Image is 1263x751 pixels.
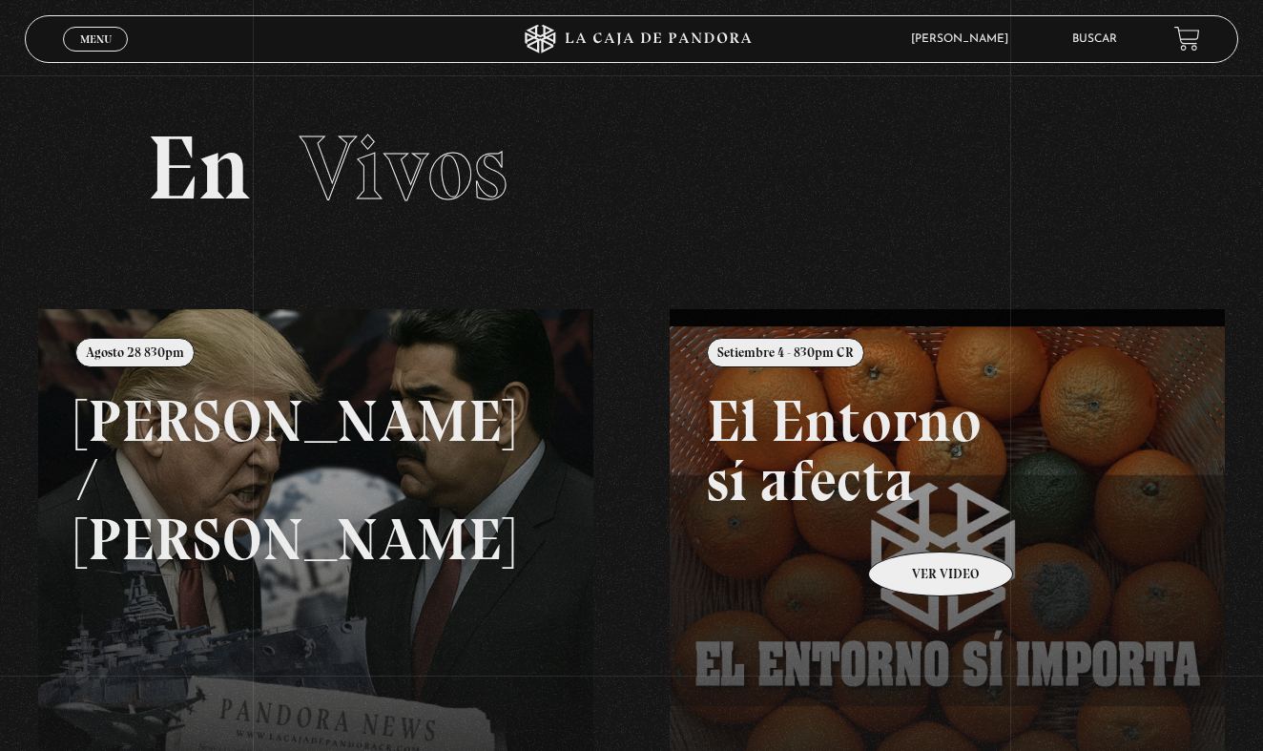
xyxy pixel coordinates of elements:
span: [PERSON_NAME] [901,33,1027,45]
a: Buscar [1072,33,1117,45]
h2: En [147,123,1117,214]
span: Vivos [300,114,507,222]
a: View your shopping cart [1174,26,1200,52]
span: Menu [80,33,112,45]
span: Cerrar [73,50,118,63]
